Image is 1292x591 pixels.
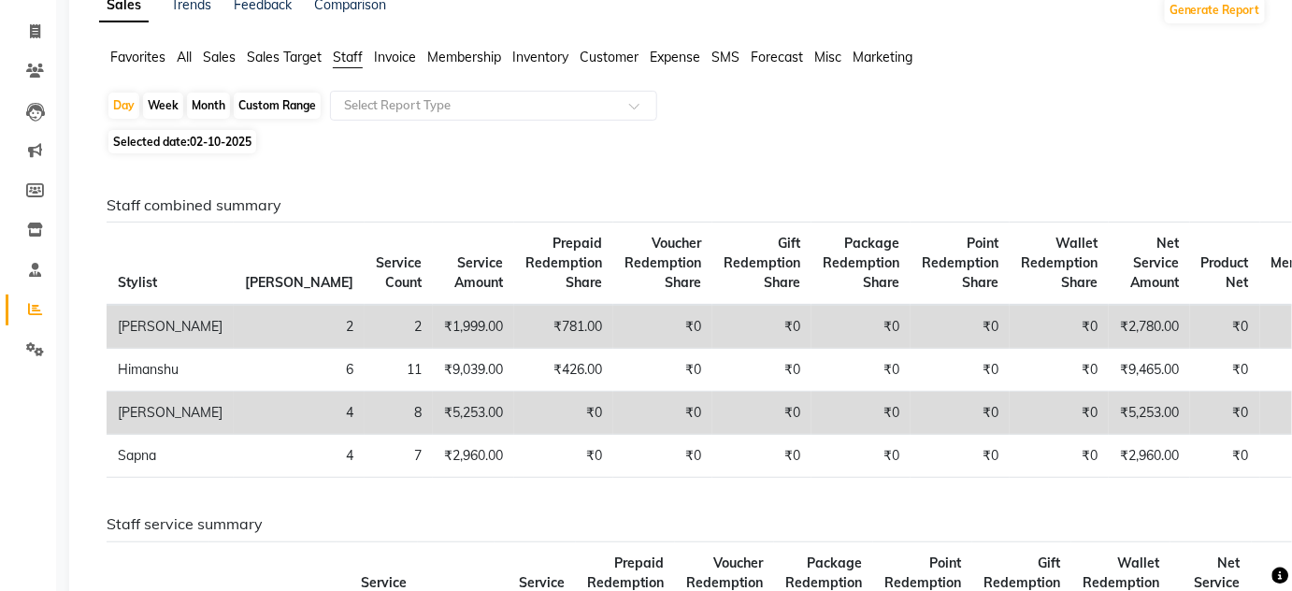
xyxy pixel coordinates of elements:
[724,235,800,291] span: Gift Redemption Share
[613,435,712,478] td: ₹0
[433,349,514,392] td: ₹9,039.00
[712,349,811,392] td: ₹0
[333,49,363,65] span: Staff
[234,349,365,392] td: 6
[1010,349,1109,392] td: ₹0
[512,49,568,65] span: Inventory
[107,196,1252,214] h6: Staff combined summary
[108,93,139,119] div: Day
[712,305,811,349] td: ₹0
[107,392,234,435] td: [PERSON_NAME]
[203,49,236,65] span: Sales
[433,392,514,435] td: ₹5,253.00
[433,305,514,349] td: ₹1,999.00
[1010,435,1109,478] td: ₹0
[234,392,365,435] td: 4
[711,49,739,65] span: SMS
[1201,254,1249,291] span: Product Net
[234,305,365,349] td: 2
[514,349,613,392] td: ₹426.00
[922,235,998,291] span: Point Redemption Share
[650,49,700,65] span: Expense
[712,392,811,435] td: ₹0
[1190,435,1260,478] td: ₹0
[107,515,1252,533] h6: Staff service summary
[514,435,613,478] td: ₹0
[234,93,321,119] div: Custom Range
[811,392,911,435] td: ₹0
[247,49,322,65] span: Sales Target
[1190,392,1260,435] td: ₹0
[427,49,501,65] span: Membership
[911,305,1010,349] td: ₹0
[190,135,251,149] span: 02-10-2025
[811,305,911,349] td: ₹0
[811,435,911,478] td: ₹0
[365,392,433,435] td: 8
[374,49,416,65] span: Invoice
[454,254,503,291] span: Service Amount
[433,435,514,478] td: ₹2,960.00
[580,49,639,65] span: Customer
[108,130,256,153] span: Selected date:
[143,93,183,119] div: Week
[853,49,912,65] span: Marketing
[107,305,234,349] td: [PERSON_NAME]
[1190,305,1260,349] td: ₹0
[712,435,811,478] td: ₹0
[1109,305,1190,349] td: ₹2,780.00
[613,392,712,435] td: ₹0
[1109,392,1190,435] td: ₹5,253.00
[911,392,1010,435] td: ₹0
[525,235,602,291] span: Prepaid Redemption Share
[1130,235,1179,291] span: Net Service Amount
[514,305,613,349] td: ₹781.00
[365,349,433,392] td: 11
[365,435,433,478] td: 7
[514,392,613,435] td: ₹0
[107,435,234,478] td: Sapna
[1021,235,1098,291] span: Wallet Redemption Share
[245,274,353,291] span: [PERSON_NAME]
[911,349,1010,392] td: ₹0
[118,274,157,291] span: Stylist
[613,349,712,392] td: ₹0
[1010,305,1109,349] td: ₹0
[1010,392,1109,435] td: ₹0
[1109,349,1190,392] td: ₹9,465.00
[624,235,701,291] span: Voucher Redemption Share
[823,235,899,291] span: Package Redemption Share
[751,49,803,65] span: Forecast
[376,254,422,291] span: Service Count
[811,349,911,392] td: ₹0
[911,435,1010,478] td: ₹0
[234,435,365,478] td: 4
[1190,349,1260,392] td: ₹0
[107,349,234,392] td: Himanshu
[110,49,165,65] span: Favorites
[613,305,712,349] td: ₹0
[1109,435,1190,478] td: ₹2,960.00
[187,93,230,119] div: Month
[365,305,433,349] td: 2
[814,49,841,65] span: Misc
[177,49,192,65] span: All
